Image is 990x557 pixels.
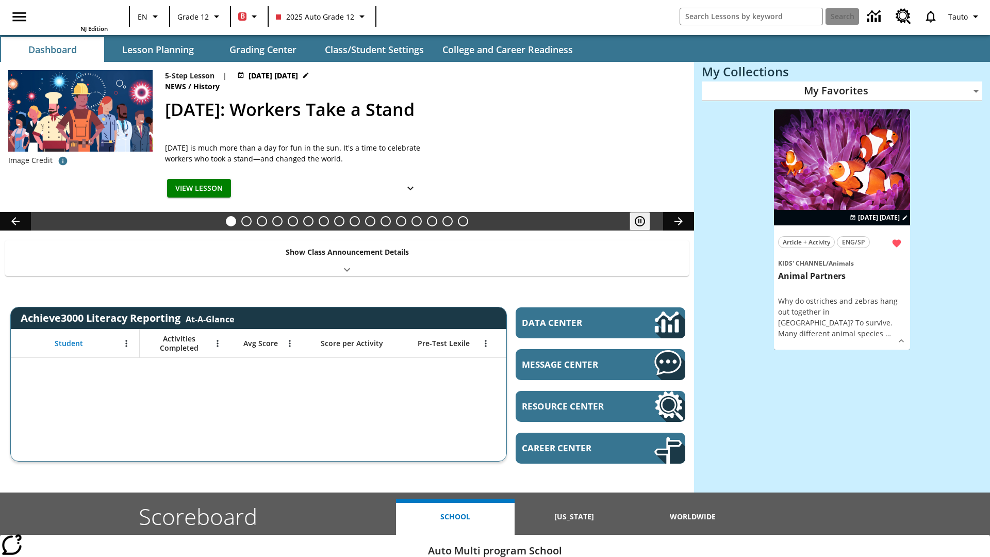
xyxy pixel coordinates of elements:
span: Career Center [522,442,623,454]
button: Slide 12 Career Lesson [396,216,406,226]
button: Open Menu [119,336,134,351]
span: / [826,259,829,268]
div: [DATE] is much more than a day for fun in the sun. It's a time to celebrate workers who took a st... [165,142,423,164]
div: Show Class Announcement Details [5,240,689,276]
span: 2025 Auto Grade 12 [276,11,354,22]
button: Slide 6 Solar Power to the People [303,216,313,226]
span: Data Center [522,317,619,329]
span: Achieve3000 Literacy Reporting [21,311,234,325]
button: Slide 11 Pre-release lesson [381,216,391,226]
button: Boost Class color is red. Change class color [234,7,265,26]
p: Show Class Announcement Details [286,247,409,257]
span: Animals [829,259,854,268]
button: Pause [630,212,650,231]
span: B [240,10,245,23]
button: College and Career Readiness [434,37,581,62]
button: Slide 5 The Last Homesteaders [288,216,298,226]
button: Slide 14 Hooray for Constitution Day! [427,216,437,226]
button: Slide 10 Mixed Practice: Citing Evidence [365,216,375,226]
span: Resource Center [522,400,623,412]
span: EN [138,11,147,22]
span: Avg Score [243,339,278,348]
button: Grading Center [211,37,315,62]
a: Message Center [516,349,685,380]
button: Worldwide [634,499,752,535]
span: Score per Activity [321,339,383,348]
p: Image Credit [8,155,53,166]
button: Open side menu [4,2,35,32]
button: Photo credit: ProStockStudio/Shutterstock [53,152,73,170]
input: search field [680,8,822,25]
span: | [223,70,227,81]
button: Grade: Grade 12, Select a grade [173,7,227,26]
button: Open Menu [478,336,493,351]
button: View Lesson [167,179,231,198]
a: Data Center [516,307,685,338]
span: [DATE] [DATE] [858,213,900,222]
button: Slide 8 Fashion Forward in Ancient Rome [334,216,344,226]
button: [US_STATE] [515,499,633,535]
span: Message Center [522,358,623,370]
button: Slide 9 The Invasion of the Free CD [350,216,360,226]
button: Class: 2025 Auto Grade 12, Select your class [272,7,372,26]
span: ENG/SP [842,237,865,248]
button: School [396,499,515,535]
p: 5-Step Lesson [165,70,214,81]
a: Career Center [516,433,685,464]
button: Profile/Settings [944,7,986,26]
span: [DATE] [DATE] [249,70,298,81]
div: My Favorites [702,81,982,101]
button: Language: EN, Select a language [133,7,166,26]
div: Pause [630,212,661,231]
div: Why do ostriches and zebras hang out together in [GEOGRAPHIC_DATA]? To survive. Many different an... [778,296,906,339]
h3: My Collections [702,64,982,79]
span: Article + Activity [783,237,830,248]
h3: Animal Partners [778,271,906,282]
button: Slide 1 Labor Day: Workers Take a Stand [226,216,236,226]
button: Slide 3 Cars of the Future? [257,216,267,226]
div: Home [41,3,108,32]
button: Lesson Planning [106,37,209,62]
span: History [193,81,222,92]
button: Slide 16 The Constitution's Balancing Act [458,216,468,226]
a: Home [41,4,108,25]
span: Student [55,339,83,348]
span: Tauto [948,11,968,22]
span: Topic: Kids' Channel/Animals [778,257,906,269]
button: Slide 2 Animal Partners [241,216,252,226]
span: Grade 12 [177,11,209,22]
span: Labor Day is much more than a day for fun in the sun. It's a time to celebrate workers who took a... [165,142,423,164]
button: Slide 13 Between Two Worlds [411,216,422,226]
a: Notifications [917,3,944,30]
span: … [885,329,891,338]
button: Slide 15 Point of View [442,216,453,226]
button: Slide 7 Attack of the Terrifying Tomatoes [319,216,329,226]
div: At-A-Glance [186,312,234,325]
span: Kids' Channel [778,259,826,268]
button: Show Details [894,333,909,349]
button: Lesson carousel, Next [663,212,694,231]
button: Class/Student Settings [317,37,432,62]
img: A banner with a blue background shows an illustrated row of diverse men and women dressed in clot... [8,70,153,152]
button: Jul 23 - Jun 30 Choose Dates [235,70,311,81]
a: Resource Center, Will open in new tab [889,3,917,30]
span: Activities Completed [145,334,213,353]
button: Dashboard [1,37,104,62]
span: / [188,81,191,91]
button: Remove from Favorites [887,234,906,253]
button: Jul 07 - Jun 30 Choose Dates [848,213,910,222]
a: Data Center [861,3,889,31]
a: Resource Center, Will open in new tab [516,391,685,422]
h2: Labor Day: Workers Take a Stand [165,96,682,123]
div: lesson details [774,109,910,350]
span: NJ Edition [80,25,108,32]
button: Open Menu [282,336,298,351]
button: Slide 4 Private! Keep Out! [272,216,283,226]
button: ENG/SP [837,236,870,248]
button: Show Details [400,179,421,198]
span: News [165,81,188,92]
span: Pre-Test Lexile [418,339,470,348]
button: Open Menu [210,336,225,351]
button: Article + Activity [778,236,835,248]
